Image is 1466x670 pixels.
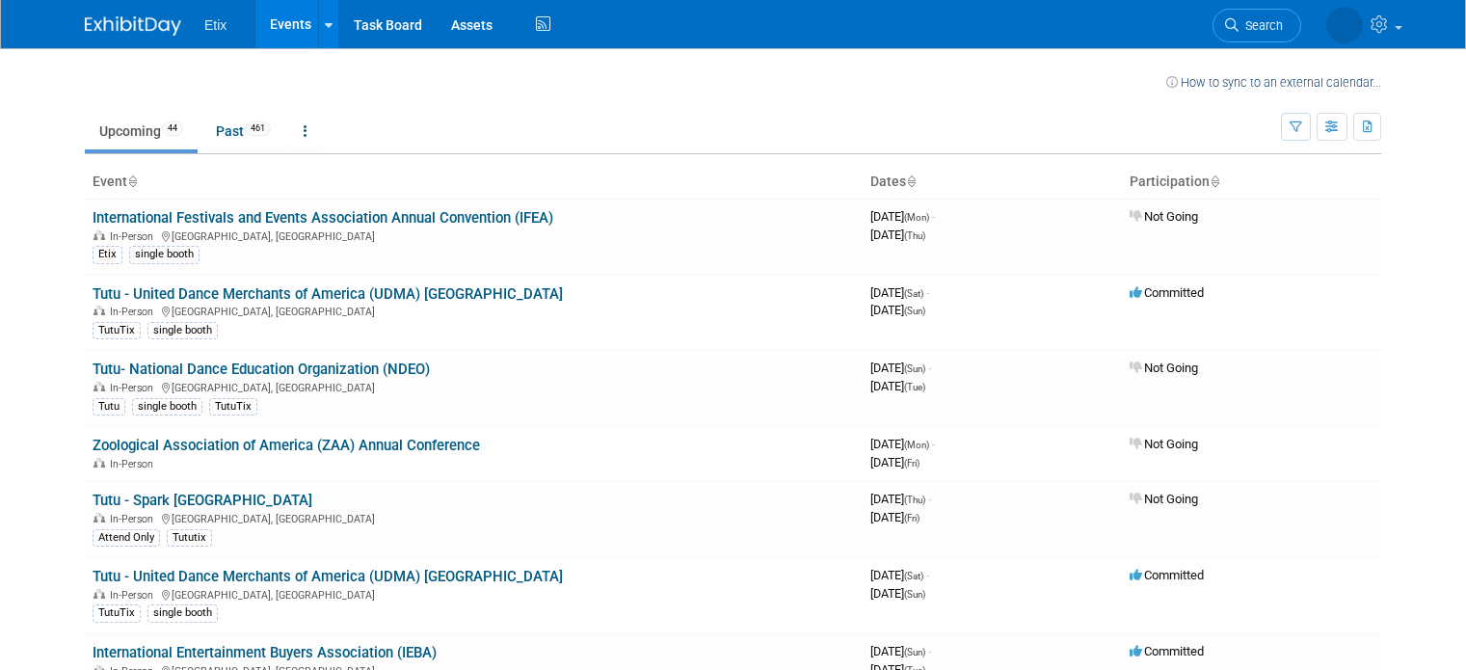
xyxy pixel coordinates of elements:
span: (Sun) [904,589,925,600]
span: [DATE] [870,568,929,582]
span: - [928,492,931,506]
span: In-Person [110,230,159,243]
th: Dates [863,166,1122,199]
span: (Sun) [904,306,925,316]
span: (Thu) [904,495,925,505]
span: (Tue) [904,382,925,392]
div: TutuTix [209,398,257,415]
a: How to sync to an external calendar... [1166,75,1381,90]
a: International Entertainment Buyers Association (IEBA) [93,644,437,661]
img: In-Person Event [93,458,105,468]
span: [DATE] [870,285,929,300]
span: In-Person [110,589,159,602]
span: [DATE] [870,379,925,393]
span: (Sun) [904,647,925,657]
a: Sort by Participation Type [1210,174,1219,189]
span: In-Person [110,458,159,470]
a: Tutu- National Dance Education Organization (NDEO) [93,361,430,378]
div: single booth [147,604,218,622]
span: Not Going [1130,361,1198,375]
div: single booth [147,322,218,339]
span: [DATE] [870,586,925,601]
a: Tutu - United Dance Merchants of America (UDMA) [GEOGRAPHIC_DATA] [93,285,563,303]
span: In-Person [110,513,159,525]
div: [GEOGRAPHIC_DATA], [GEOGRAPHIC_DATA] [93,510,855,525]
span: - [928,361,931,375]
span: Not Going [1130,209,1198,224]
span: [DATE] [870,644,931,658]
img: In-Person Event [93,306,105,315]
div: Tututix [167,529,212,547]
span: Not Going [1130,437,1198,451]
span: Search [1239,18,1283,33]
a: Upcoming44 [85,113,198,149]
img: In-Person Event [93,230,105,240]
th: Participation [1122,166,1381,199]
div: single booth [129,246,200,263]
span: Not Going [1130,492,1198,506]
span: (Mon) [904,212,929,223]
img: In-Person Event [93,589,105,599]
a: Past461 [201,113,285,149]
div: Tutu [93,398,125,415]
span: In-Person [110,382,159,394]
span: [DATE] [870,437,935,451]
div: [GEOGRAPHIC_DATA], [GEOGRAPHIC_DATA] [93,379,855,394]
img: ExhibitDay [85,16,181,36]
a: Sort by Event Name [127,174,137,189]
div: Attend Only [93,529,160,547]
span: Etix [204,17,227,33]
span: (Sat) [904,288,923,299]
a: Zoological Association of America (ZAA) Annual Conference [93,437,480,454]
img: Amy Meyer [1326,7,1363,43]
div: Etix [93,246,122,263]
span: [DATE] [870,455,920,469]
a: Search [1213,9,1301,42]
span: 461 [245,121,271,136]
img: In-Person Event [93,382,105,391]
span: (Fri) [904,513,920,523]
span: [DATE] [870,510,920,524]
div: [GEOGRAPHIC_DATA], [GEOGRAPHIC_DATA] [93,228,855,243]
span: - [926,285,929,300]
span: (Mon) [904,440,929,450]
span: [DATE] [870,209,935,224]
a: Tutu - Spark [GEOGRAPHIC_DATA] [93,492,312,509]
span: - [932,437,935,451]
span: Committed [1130,644,1204,658]
span: (Thu) [904,230,925,241]
span: [DATE] [870,361,931,375]
span: (Sun) [904,363,925,374]
img: In-Person Event [93,513,105,523]
th: Event [85,166,863,199]
span: [DATE] [870,303,925,317]
span: - [932,209,935,224]
div: single booth [132,398,202,415]
span: 44 [162,121,183,136]
a: Tutu - United Dance Merchants of America (UDMA) [GEOGRAPHIC_DATA] [93,568,563,585]
a: International Festivals and Events Association Annual Convention (IFEA) [93,209,553,227]
span: - [928,644,931,658]
span: [DATE] [870,228,925,242]
span: In-Person [110,306,159,318]
span: - [926,568,929,582]
span: Committed [1130,285,1204,300]
a: Sort by Start Date [906,174,916,189]
div: TutuTix [93,604,141,622]
div: TutuTix [93,322,141,339]
div: [GEOGRAPHIC_DATA], [GEOGRAPHIC_DATA] [93,586,855,602]
span: Committed [1130,568,1204,582]
span: [DATE] [870,492,931,506]
span: (Fri) [904,458,920,469]
div: [GEOGRAPHIC_DATA], [GEOGRAPHIC_DATA] [93,303,855,318]
span: (Sat) [904,571,923,581]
